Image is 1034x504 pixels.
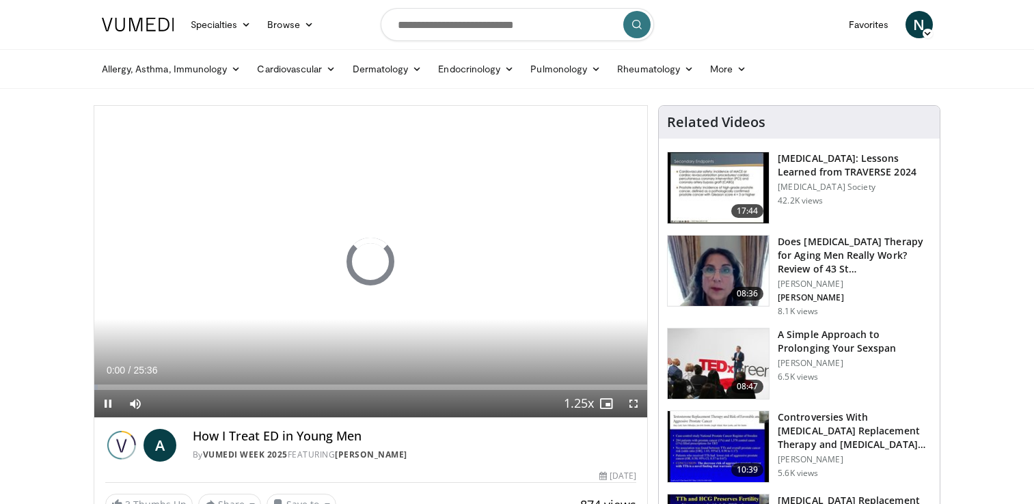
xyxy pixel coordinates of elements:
a: A [144,429,176,462]
a: More [702,55,754,83]
span: 25:36 [133,365,157,376]
a: 08:47 A Simple Approach to Prolonging Your Sexspan [PERSON_NAME] 6.5K views [667,328,931,400]
button: Enable picture-in-picture mode [593,390,620,417]
button: Mute [122,390,149,417]
img: c4bd4661-e278-4c34-863c-57c104f39734.150x105_q85_crop-smart_upscale.jpg [668,328,769,400]
h4: Related Videos [667,114,765,130]
h3: [MEDICAL_DATA]: Lessons Learned from TRAVERSE 2024 [778,152,931,179]
span: 17:44 [731,204,764,218]
a: 10:39 Controversies With [MEDICAL_DATA] Replacement Therapy and [MEDICAL_DATA] Can… [PERSON_NAME]... [667,410,931,483]
video-js: Video Player [94,106,648,418]
button: Playback Rate [565,390,593,417]
a: Allergy, Asthma, Immunology [94,55,249,83]
span: 0:00 [107,365,125,376]
h3: Does [MEDICAL_DATA] Therapy for Aging Men Really Work? Review of 43 St… [778,235,931,276]
p: [PERSON_NAME] [778,292,931,303]
h4: How I Treat ED in Young Men [193,429,637,444]
a: Cardiovascular [249,55,344,83]
a: [PERSON_NAME] [335,449,407,460]
button: Pause [94,390,122,417]
div: By FEATURING [193,449,637,461]
a: Endocrinology [430,55,522,83]
p: 42.2K views [778,195,823,206]
a: Specialties [182,11,260,38]
a: Favorites [841,11,897,38]
span: 08:47 [731,380,764,393]
div: Progress Bar [94,384,648,390]
a: Rheumatology [609,55,702,83]
a: N [906,11,933,38]
span: 08:36 [731,287,764,300]
p: 5.6K views [778,468,818,479]
input: Search topics, interventions [381,8,654,41]
a: 08:36 Does [MEDICAL_DATA] Therapy for Aging Men Really Work? Review of 43 St… [PERSON_NAME] [PERS... [667,235,931,317]
a: Vumedi Week 2025 [203,449,288,460]
img: VuMedi Logo [102,18,174,31]
img: Vumedi Week 2025 [105,429,138,462]
span: / [128,365,131,376]
img: 1317c62a-2f0d-4360-bee0-b1bff80fed3c.150x105_q85_crop-smart_upscale.jpg [668,152,769,223]
p: 6.5K views [778,372,818,382]
a: Browse [259,11,322,38]
p: [PERSON_NAME] [778,358,931,369]
h3: Controversies With [MEDICAL_DATA] Replacement Therapy and [MEDICAL_DATA] Can… [778,410,931,451]
img: 418933e4-fe1c-4c2e-be56-3ce3ec8efa3b.150x105_q85_crop-smart_upscale.jpg [668,411,769,482]
a: Dermatology [344,55,431,83]
h3: A Simple Approach to Prolonging Your Sexspan [778,328,931,355]
img: 4d4bce34-7cbb-4531-8d0c-5308a71d9d6c.150x105_q85_crop-smart_upscale.jpg [668,236,769,307]
p: [PERSON_NAME] [778,279,931,290]
a: 17:44 [MEDICAL_DATA]: Lessons Learned from TRAVERSE 2024 [MEDICAL_DATA] Society 42.2K views [667,152,931,224]
p: 8.1K views [778,306,818,317]
p: [PERSON_NAME] [778,454,931,465]
a: Pulmonology [522,55,609,83]
span: 10:39 [731,463,764,477]
button: Fullscreen [620,390,647,417]
div: [DATE] [599,470,636,482]
p: [MEDICAL_DATA] Society [778,182,931,193]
